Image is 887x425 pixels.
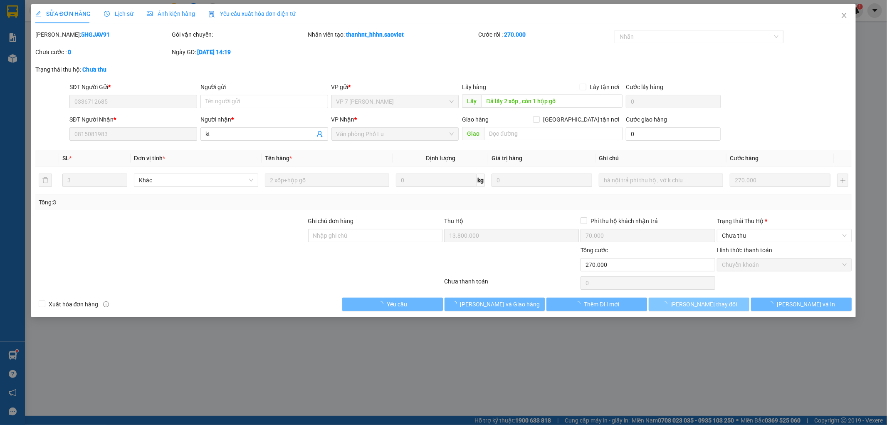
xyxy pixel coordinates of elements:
b: 0 [68,49,71,55]
span: Tên hàng [265,155,292,162]
th: Ghi chú [595,150,726,167]
span: loading [768,301,777,307]
span: Cước hàng [730,155,759,162]
input: 0 [492,174,592,187]
div: SĐT Người Nhận [69,115,197,124]
span: SL [62,155,69,162]
button: Yêu cầu [342,298,443,311]
button: [PERSON_NAME] và Giao hàng [445,298,545,311]
input: Dọc đường [484,127,623,140]
span: Lấy hàng [462,84,486,90]
span: Thêm ĐH mới [584,300,619,309]
button: plus [837,174,848,187]
b: Chưa thu [82,66,106,73]
div: Trạng thái Thu Hộ [717,216,852,226]
b: 270.000 [504,31,526,38]
span: [GEOGRAPHIC_DATA] tận nơi [540,115,623,124]
span: loading [378,301,387,307]
div: Chưa thanh toán [444,277,580,291]
div: VP gửi [331,82,459,92]
span: Lịch sử [104,10,133,17]
span: clock-circle [104,11,110,17]
span: [PERSON_NAME] thay đổi [671,300,737,309]
div: Tổng: 3 [39,198,342,207]
span: user-add [316,131,323,137]
div: Trạng thái thu hộ: [35,65,204,74]
b: thanhnt_hhhn.saoviet [346,31,404,38]
input: 0 [730,174,830,187]
span: Giao [462,127,484,140]
img: icon [208,11,215,17]
div: Người gửi [200,82,328,92]
span: Ảnh kiện hàng [147,10,195,17]
span: VP 7 Phạm Văn Đồng [336,95,454,108]
span: [PERSON_NAME] và Giao hàng [460,300,540,309]
label: Ghi chú đơn hàng [308,218,354,224]
span: Thu Hộ [444,218,463,224]
span: edit [35,11,41,17]
input: Ghi chú đơn hàng [308,229,443,242]
span: loading [575,301,584,307]
b: 5HGJAV91 [81,31,110,38]
span: Giao hàng [462,116,489,123]
div: Ngày GD: [172,47,306,57]
span: picture [147,11,153,17]
span: Giá trị hàng [492,155,522,162]
div: Chưa cước : [35,47,170,57]
span: Xuất hóa đơn hàng [45,300,102,309]
span: loading [662,301,671,307]
label: Cước giao hàng [626,116,667,123]
span: Phí thu hộ khách nhận trả [587,216,661,226]
div: SĐT Người Gửi [69,82,197,92]
div: [PERSON_NAME]: [35,30,170,39]
span: VP Nhận [331,116,355,123]
span: kg [477,174,485,187]
input: Dọc đường [481,94,623,108]
span: info-circle [103,301,109,307]
input: Ghi Chú [599,174,723,187]
span: Lấy [462,94,481,108]
button: Close [833,4,856,27]
span: Yêu cầu xuất hóa đơn điện tử [208,10,296,17]
span: [PERSON_NAME] và In [777,300,835,309]
div: Nhân viên tạo: [308,30,477,39]
span: loading [451,301,460,307]
button: [PERSON_NAME] thay đổi [649,298,749,311]
span: Khác [139,174,253,186]
div: Cước rồi : [478,30,613,39]
b: [DATE] 14:19 [197,49,231,55]
input: Cước giao hàng [626,127,721,141]
input: Cước lấy hàng [626,95,721,108]
input: VD: Bàn, Ghế [265,174,389,187]
span: Định lượng [426,155,455,162]
label: Hình thức thanh toán [717,247,772,254]
div: Người nhận [200,115,328,124]
span: Lấy tận nơi [586,82,623,92]
button: delete [39,174,52,187]
span: SỬA ĐƠN HÀNG [35,10,91,17]
span: Chưa thu [722,229,847,242]
button: Thêm ĐH mới [546,298,647,311]
div: Gói vận chuyển: [172,30,306,39]
span: Chuyển khoản [722,258,847,271]
span: Yêu cầu [387,300,407,309]
button: [PERSON_NAME] và In [751,298,852,311]
span: Tổng cước [581,247,608,254]
span: Đơn vị tính [134,155,165,162]
label: Cước lấy hàng [626,84,663,90]
span: Văn phòng Phố Lu [336,128,454,140]
span: close [841,12,847,19]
